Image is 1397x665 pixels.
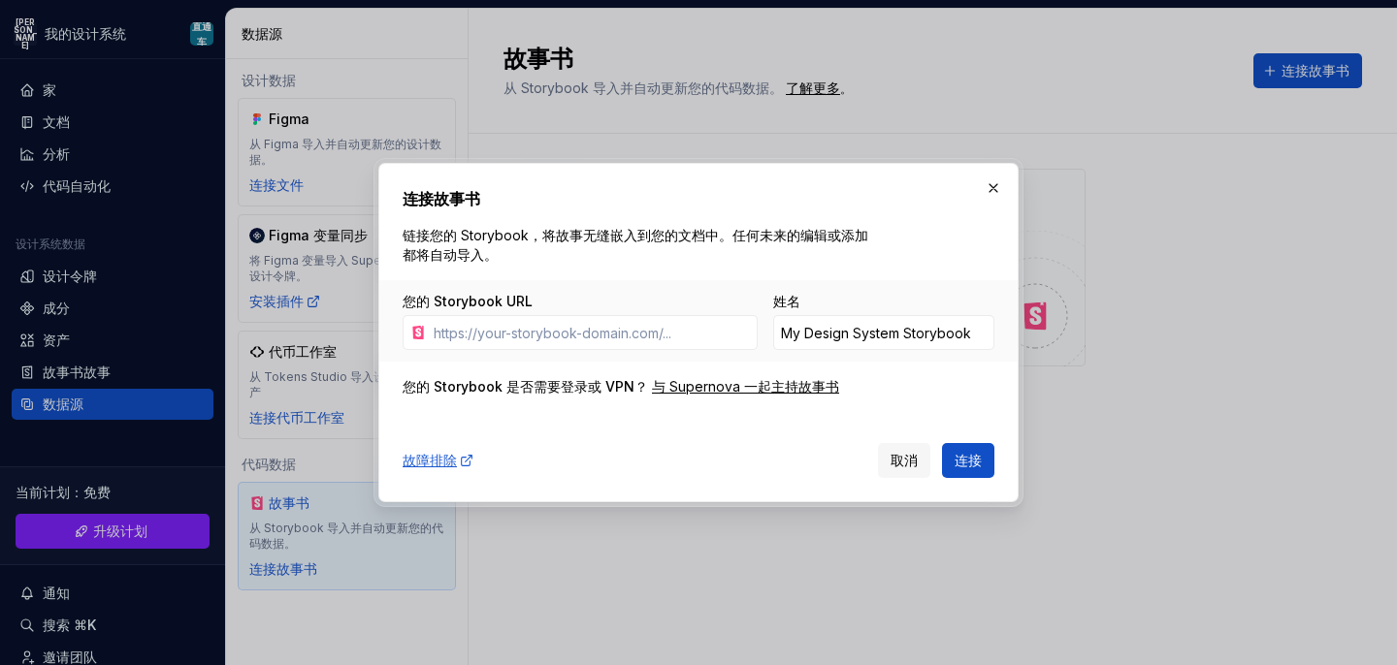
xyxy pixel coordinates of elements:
input: https://your-storybook-domain.com/... [426,315,758,350]
font: 连接 [955,452,982,468]
a: 故障排除 [403,451,474,470]
input: 自定义故事书名称 [773,315,994,350]
font: 链接您的 Storybook，将故事无缝嵌入到您的文档中。任何未来的编辑或添加都将自动导入。 [403,227,868,263]
font: 取消 [891,452,918,468]
font: 您的 Storybook URL [403,293,533,309]
font: 故障排除 [403,452,457,468]
font: 姓名 [773,293,800,309]
a: 与 Supernova 一起主持故事书 [652,377,839,396]
font: 与 Supernova 一起主持故事书 [652,378,839,395]
button: 连接 [942,443,994,478]
font: 连接故事书 [403,189,480,208]
font: 您的 Storybook 是否需要登录或 VPN？ [403,378,648,395]
button: 取消 [878,443,930,478]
